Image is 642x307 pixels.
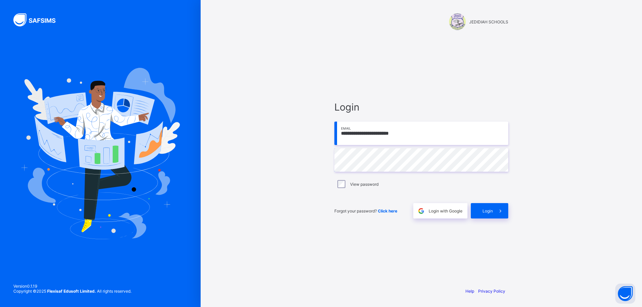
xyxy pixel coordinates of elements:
[13,284,131,289] span: Version 0.1.19
[334,101,508,113] span: Login
[21,68,180,239] img: Hero Image
[378,208,397,213] a: Click here
[47,289,96,294] strong: Flexisaf Edusoft Limited.
[429,208,462,213] span: Login with Google
[465,289,474,294] a: Help
[483,208,493,213] span: Login
[469,19,508,24] span: JEDIDIAH SCHOOLS
[615,284,635,304] button: Open asap
[417,207,425,215] img: google.396cfc9801f0270233282035f929180a.svg
[350,182,379,187] label: View password
[13,289,131,294] span: Copyright © 2025 All rights reserved.
[478,289,505,294] a: Privacy Policy
[13,13,64,26] img: SAFSIMS Logo
[334,208,397,213] span: Forgot your password?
